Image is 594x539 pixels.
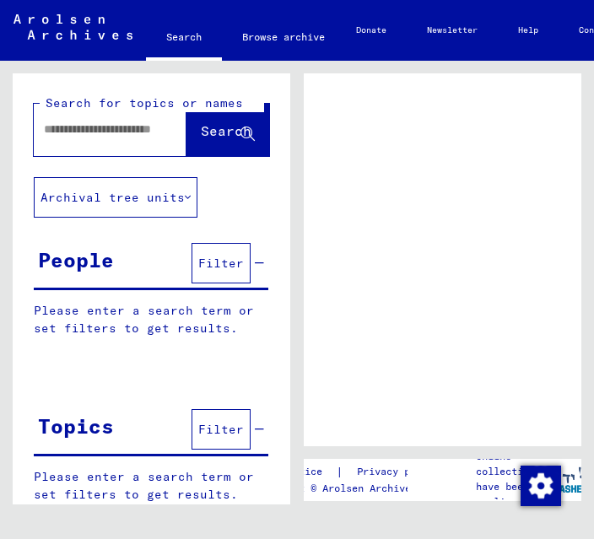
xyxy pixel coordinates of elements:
mat-label: Search for topics or names [46,95,243,110]
button: Filter [192,243,251,283]
div: | [251,463,460,481]
p: Please enter a search term or set filters to get results. Or you also can browse the manually. [34,468,269,539]
span: Filter [198,256,244,271]
img: Change consent [521,466,561,506]
div: Change consent [520,465,560,505]
button: Filter [192,409,251,450]
button: Search [186,104,269,156]
span: Search [201,122,251,139]
a: Browse archive [222,17,345,57]
a: Search [146,17,222,61]
span: Filter [198,422,244,437]
p: Please enter a search term or set filters to get results. [34,302,268,337]
a: Help [498,10,559,51]
button: Archival tree units [34,177,197,218]
img: Arolsen_neg.svg [13,14,132,40]
p: Copyright © Arolsen Archives, 2021 [251,481,460,496]
a: Newsletter [407,10,498,51]
div: People [38,245,114,275]
a: Donate [336,10,407,51]
div: Topics [38,411,114,441]
a: Privacy policy [343,463,460,481]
